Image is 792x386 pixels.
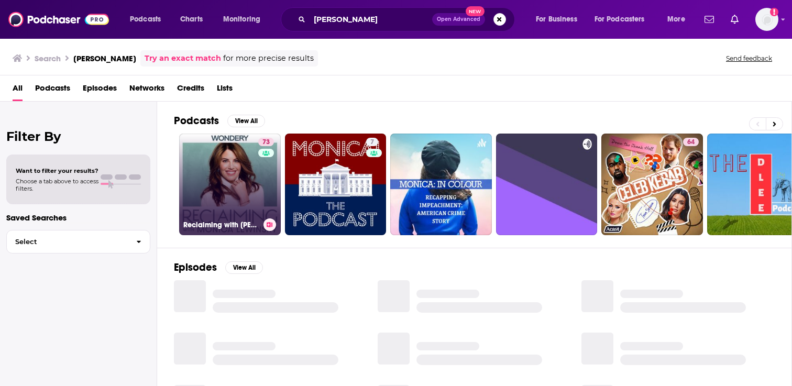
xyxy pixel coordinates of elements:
[291,7,525,31] div: Search podcasts, credits, & more...
[174,114,265,127] a: PodcastsView All
[6,129,150,144] h2: Filter By
[667,12,685,27] span: More
[588,11,660,28] button: open menu
[437,17,480,22] span: Open Advanced
[6,213,150,223] p: Saved Searches
[7,238,128,245] span: Select
[174,114,219,127] h2: Podcasts
[35,80,70,101] a: Podcasts
[83,80,117,101] a: Episodes
[223,12,260,27] span: Monitoring
[466,6,485,16] span: New
[174,261,263,274] a: EpisodesView All
[660,11,698,28] button: open menu
[216,11,274,28] button: open menu
[173,11,209,28] a: Charts
[183,220,259,229] h3: Reclaiming with [PERSON_NAME]
[227,115,265,127] button: View All
[370,137,374,148] span: 7
[16,167,98,174] span: Want to filter your results?
[727,10,743,28] a: Show notifications dropdown
[6,230,150,253] button: Select
[8,9,109,29] img: Podchaser - Follow, Share and Rate Podcasts
[217,80,233,101] a: Lists
[601,134,703,235] a: 64
[687,137,695,148] span: 64
[723,54,775,63] button: Send feedback
[366,138,378,146] a: 7
[13,80,23,101] a: All
[177,80,204,101] a: Credits
[432,13,485,26] button: Open AdvancedNew
[258,138,274,146] a: 73
[595,12,645,27] span: For Podcasters
[683,138,699,146] a: 64
[129,80,164,101] a: Networks
[770,8,778,16] svg: Add a profile image
[529,11,590,28] button: open menu
[223,52,314,64] span: for more precise results
[225,261,263,274] button: View All
[755,8,778,31] span: Logged in as adrian.villarreal
[180,12,203,27] span: Charts
[262,137,270,148] span: 73
[123,11,174,28] button: open menu
[145,52,221,64] a: Try an exact match
[16,178,98,192] span: Choose a tab above to access filters.
[174,261,217,274] h2: Episodes
[35,53,61,63] h3: Search
[73,53,136,63] h3: [PERSON_NAME]
[755,8,778,31] img: User Profile
[179,134,281,235] a: 73Reclaiming with [PERSON_NAME]
[700,10,718,28] a: Show notifications dropdown
[536,12,577,27] span: For Business
[285,134,387,235] a: 7
[755,8,778,31] button: Show profile menu
[310,11,432,28] input: Search podcasts, credits, & more...
[130,12,161,27] span: Podcasts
